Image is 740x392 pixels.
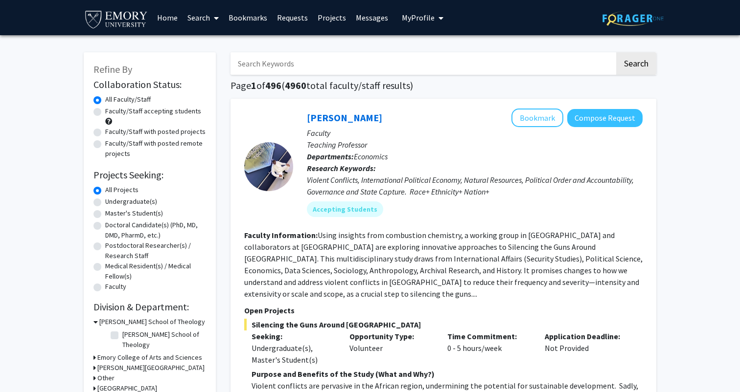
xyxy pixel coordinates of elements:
[402,13,435,22] span: My Profile
[511,109,563,127] button: Add Melvin Ayogu to Bookmarks
[244,319,643,330] span: Silencing the Guns Around [GEOGRAPHIC_DATA]
[231,80,656,91] h1: Page of ( total faculty/staff results)
[93,79,206,90] h2: Collaboration Status:
[122,329,204,350] label: [PERSON_NAME] School of Theology
[307,163,376,173] b: Research Keywords:
[105,106,201,116] label: Faculty/Staff accepting students
[93,301,206,313] h2: Division & Department:
[97,373,115,383] h3: Other
[307,174,643,197] div: Violent Conflicts, International Political Economy, Natural Resources, Political Order and Accoun...
[105,240,206,261] label: Postdoctoral Researcher(s) / Research Staff
[285,79,306,91] span: 4960
[313,0,351,35] a: Projects
[93,63,132,75] span: Refine By
[231,52,615,75] input: Search Keywords
[105,94,151,105] label: All Faculty/Staff
[105,196,157,207] label: Undergraduate(s)
[537,330,635,366] div: Not Provided
[105,127,206,137] label: Faculty/Staff with posted projects
[349,330,433,342] p: Opportunity Type:
[105,261,206,282] label: Medical Resident(s) / Medical Fellow(s)
[616,52,656,75] button: Search
[342,330,440,366] div: Volunteer
[440,330,538,366] div: 0 - 5 hours/week
[105,138,206,159] label: Faculty/Staff with posted remote projects
[97,363,205,373] h3: [PERSON_NAME][GEOGRAPHIC_DATA]
[224,0,272,35] a: Bookmarks
[93,169,206,181] h2: Projects Seeking:
[244,230,643,299] fg-read-more: Using insights from combustion chemistry, a working group in [GEOGRAPHIC_DATA] and collaborators ...
[244,305,643,316] p: Open Projects
[99,317,205,327] h3: [PERSON_NAME] School of Theology
[272,0,313,35] a: Requests
[307,152,354,161] b: Departments:
[244,230,318,240] b: Faculty Information:
[152,0,183,35] a: Home
[602,11,664,26] img: ForagerOne Logo
[105,208,163,218] label: Master's Student(s)
[105,282,126,292] label: Faculty
[251,79,256,91] span: 1
[105,220,206,240] label: Doctoral Candidate(s) (PhD, MD, DMD, PharmD, etc.)
[307,201,383,217] mat-chip: Accepting Students
[97,352,202,363] h3: Emory College of Arts and Sciences
[351,0,393,35] a: Messages
[265,79,281,91] span: 496
[354,152,388,161] span: Economics
[447,330,531,342] p: Time Commitment:
[105,185,139,195] label: All Projects
[545,330,628,342] p: Application Deadline:
[252,330,335,342] p: Seeking:
[307,111,382,124] a: [PERSON_NAME]
[252,369,435,379] strong: Purpose and Benefits of the Study (What and Why?)
[84,8,149,30] img: Emory University Logo
[567,109,643,127] button: Compose Request to Melvin Ayogu
[7,348,42,385] iframe: Chat
[307,139,643,151] p: Teaching Professor
[307,127,643,139] p: Faculty
[252,342,335,366] div: Undergraduate(s), Master's Student(s)
[183,0,224,35] a: Search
